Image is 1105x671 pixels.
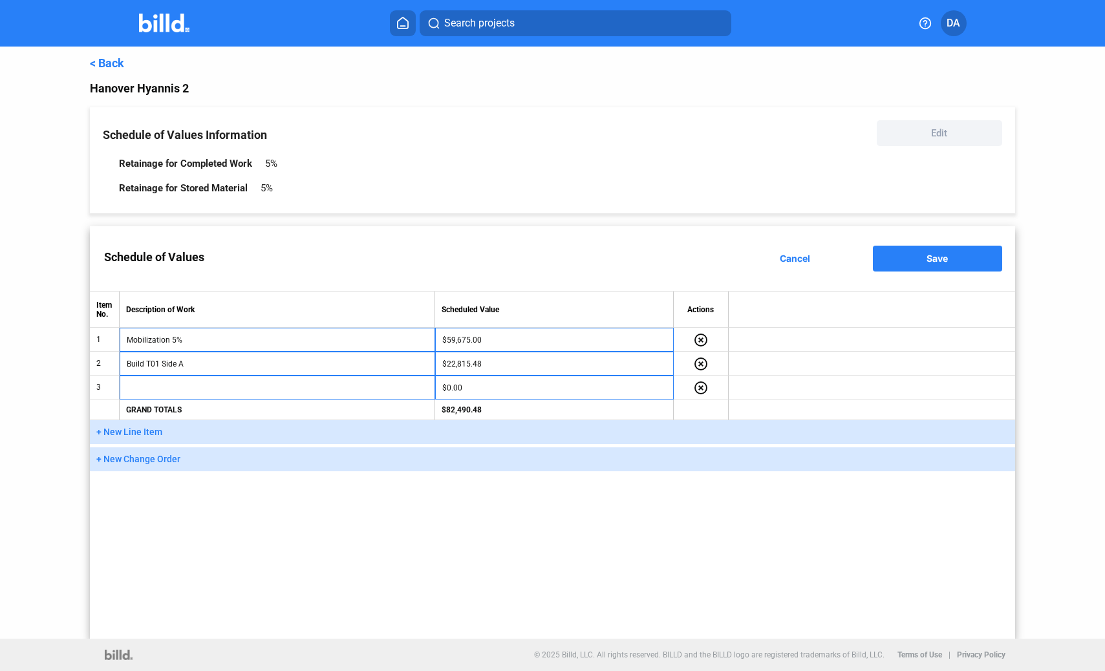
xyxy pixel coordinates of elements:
[105,650,133,660] img: logo
[435,292,674,328] th: Scheduled Value
[674,292,729,328] th: Actions
[103,128,267,142] span: Schedule of Values Information
[90,80,1014,98] div: Hanover Hyannis 2
[927,253,948,264] span: Save
[90,292,120,328] th: Item No.
[897,650,942,659] b: Terms of Use
[139,14,190,32] img: Billd Company Logo
[119,182,248,194] div: Retainage for Stored Material
[941,10,967,36] button: DA
[693,380,709,396] mat-icon: highlight_remove
[265,158,277,169] div: 5%
[731,246,860,272] button: Cancel
[261,182,273,194] div: 5%
[947,16,960,31] span: DA
[119,158,252,169] div: Retainage for Completed Work
[96,427,162,437] span: + New Line Item
[693,332,709,348] mat-icon: highlight_remove
[534,650,885,659] p: © 2025 Billd, LLC. All rights reserved. BILLD and the BILLD logo are registered trademarks of Bil...
[96,335,113,344] div: 1
[120,399,434,420] td: GRAND TOTALS
[96,383,113,392] div: 3
[693,356,709,372] mat-icon: highlight_remove
[444,16,515,31] span: Search projects
[96,454,180,464] span: + New Change Order
[90,237,219,277] label: Schedule of Values
[780,253,810,264] span: Cancel
[90,447,1014,471] button: + New Change Order
[957,650,1005,659] b: Privacy Policy
[435,399,674,420] td: $82,490.48
[931,127,947,140] span: Edit
[90,56,124,70] a: < Back
[420,10,731,36] button: Search projects
[873,246,1002,272] button: Save
[96,359,113,368] div: 2
[949,650,950,659] p: |
[120,292,434,328] th: Description of Work
[877,120,1002,146] button: Edit
[90,420,1014,444] button: + New Line Item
